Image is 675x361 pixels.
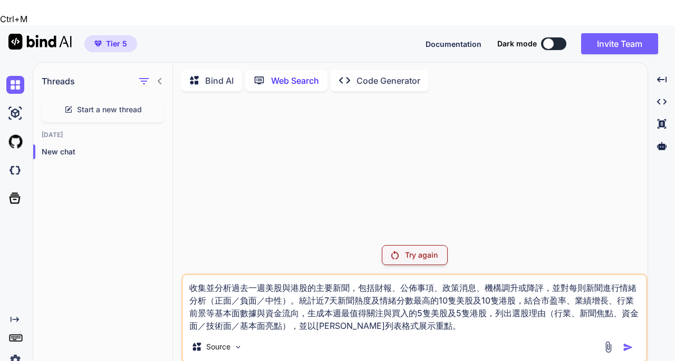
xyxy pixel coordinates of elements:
img: Bind AI [8,34,72,50]
textarea: 收集並分析過去一週美股與港股的主要新聞，包括財報、公佈事項、政策消息、機構調升或降評，並對每則新聞進行情緒分析（正面／負面／中性）。統計近7天新聞熱度及情緒分數最高的10隻美股及10隻港股，結合... [183,275,646,332]
p: Web Search [271,74,319,87]
img: attachment [602,341,614,353]
button: premiumTier 5 [84,35,137,52]
img: Pick Models [234,343,243,352]
h2: [DATE] [33,131,172,139]
img: Retry [391,251,399,259]
p: Try again [405,250,438,260]
img: darkCloudIdeIcon [6,161,24,179]
h1: Threads [42,75,75,87]
button: Documentation [426,38,481,50]
img: icon [623,342,633,353]
img: premium [94,41,102,47]
img: chat [6,76,24,94]
span: Documentation [426,40,481,48]
img: ai-studio [6,104,24,122]
p: Source [206,342,230,352]
p: Code Generator [356,74,420,87]
button: Invite Team [581,33,658,54]
span: Start a new thread [77,104,142,115]
span: Tier 5 [106,38,127,49]
p: Bind AI [205,74,234,87]
p: New chat [42,147,172,157]
span: Dark mode [497,38,537,49]
img: githubLight [6,133,24,151]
